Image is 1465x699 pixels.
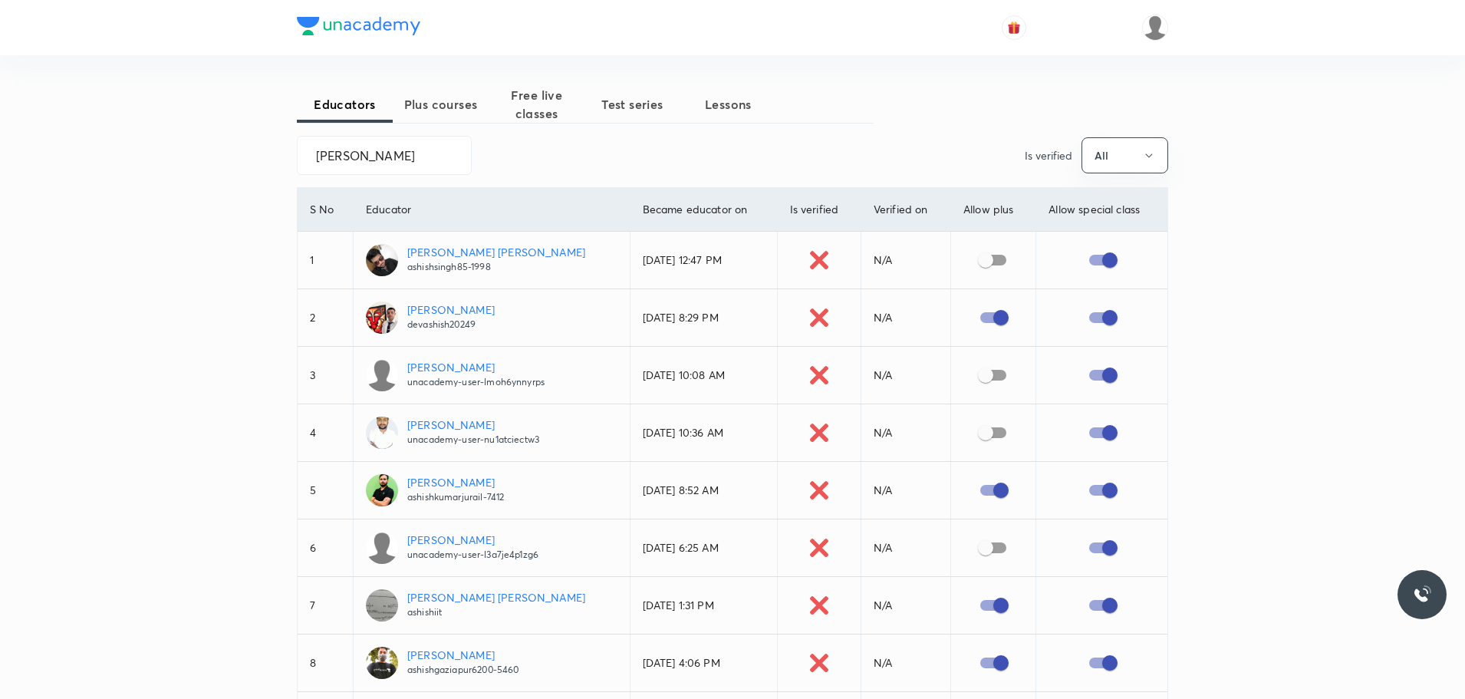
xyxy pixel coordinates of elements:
[777,188,861,232] th: Is verified
[366,474,617,506] a: [PERSON_NAME]ashishkumarjurail-7412
[861,232,950,289] td: N/A
[1025,147,1072,163] p: Is verified
[298,519,353,577] td: 6
[297,17,420,35] img: Company Logo
[297,95,393,114] span: Educators
[630,232,777,289] td: [DATE] 12:47 PM
[861,577,950,635] td: N/A
[407,548,538,562] p: unacademy-user-l3a7je4p1zg6
[407,375,545,389] p: unacademy-user-lmoh6ynnyrps
[298,232,353,289] td: 1
[298,347,353,404] td: 3
[298,188,353,232] th: S No
[366,244,617,276] a: [PERSON_NAME] [PERSON_NAME]ashishsingh85-1998
[407,647,519,663] p: [PERSON_NAME]
[407,302,495,318] p: [PERSON_NAME]
[630,289,777,347] td: [DATE] 8:29 PM
[298,635,353,692] td: 8
[861,519,950,577] td: N/A
[297,17,420,39] a: Company Logo
[1142,15,1168,41] img: LALAM MADHAVI
[861,404,950,462] td: N/A
[366,417,617,449] a: [PERSON_NAME]unacademy-user-nu1atciectw3
[407,359,545,375] p: [PERSON_NAME]
[407,318,495,331] p: devashish20249
[630,519,777,577] td: [DATE] 6:25 AM
[407,532,538,548] p: [PERSON_NAME]
[1007,21,1021,35] img: avatar
[489,86,584,123] span: Free live classes
[298,136,471,175] input: Search...
[861,635,950,692] td: N/A
[407,417,539,433] p: [PERSON_NAME]
[630,188,777,232] th: Became educator on
[407,474,504,490] p: [PERSON_NAME]
[298,404,353,462] td: 4
[630,635,777,692] td: [DATE] 4:06 PM
[1081,137,1168,173] button: All
[407,260,585,274] p: ashishsingh85-1998
[298,462,353,519] td: 5
[353,188,630,232] th: Educator
[407,244,585,260] p: [PERSON_NAME] [PERSON_NAME]
[861,188,950,232] th: Verified on
[393,95,489,114] span: Plus courses
[366,589,617,622] a: [PERSON_NAME] [PERSON_NAME]ashishiit
[407,605,585,619] p: ashishiit
[366,647,617,679] a: [PERSON_NAME]ashishgaziapur6200-5460
[407,589,585,605] p: [PERSON_NAME] [PERSON_NAME]
[950,188,1035,232] th: Allow plus
[630,577,777,635] td: [DATE] 1:31 PM
[1036,188,1167,232] th: Allow special class
[861,289,950,347] td: N/A
[407,433,539,447] p: unacademy-user-nu1atciectw3
[366,359,617,391] a: [PERSON_NAME]unacademy-user-lmoh6ynnyrps
[298,289,353,347] td: 2
[680,95,776,114] span: Lessons
[861,347,950,404] td: N/A
[584,95,680,114] span: Test series
[407,663,519,677] p: ashishgaziapur6200-5460
[1413,585,1431,604] img: ttu
[1002,15,1026,40] button: avatar
[630,347,777,404] td: [DATE] 10:08 AM
[630,404,777,462] td: [DATE] 10:36 AM
[298,577,353,635] td: 7
[407,490,504,504] p: ashishkumarjurail-7412
[366,532,617,564] a: [PERSON_NAME]unacademy-user-l3a7je4p1zg6
[861,462,950,519] td: N/A
[630,462,777,519] td: [DATE] 8:52 AM
[366,302,617,334] a: [PERSON_NAME]devashish20249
